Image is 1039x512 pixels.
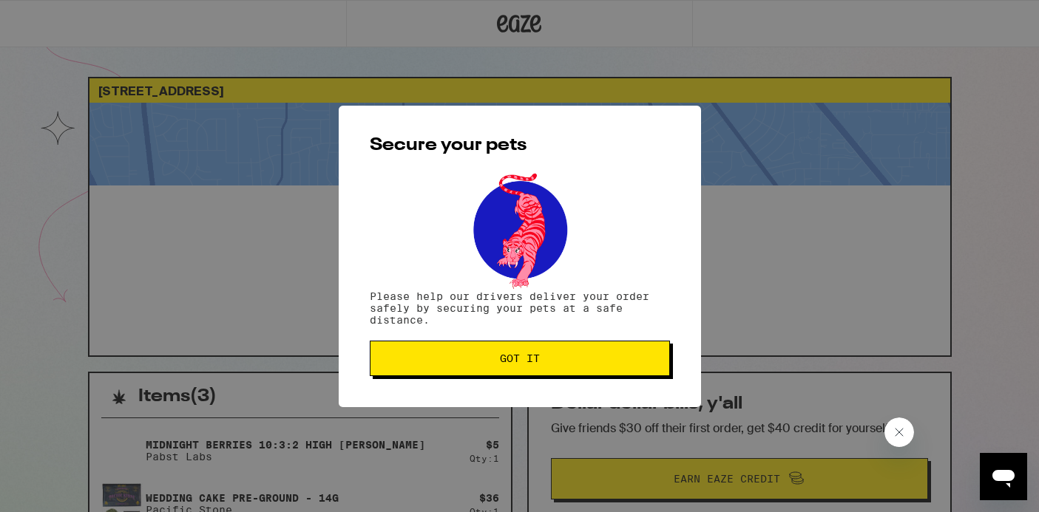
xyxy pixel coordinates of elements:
iframe: Close message [884,417,914,447]
span: Hi. Need any help? [9,10,106,22]
button: Got it [370,341,670,376]
h2: Secure your pets [370,137,670,154]
iframe: Button to launch messaging window [980,453,1027,500]
p: Please help our drivers deliver your order safely by securing your pets at a safe distance. [370,290,670,326]
span: Got it [500,353,540,363]
img: pets [459,169,581,290]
